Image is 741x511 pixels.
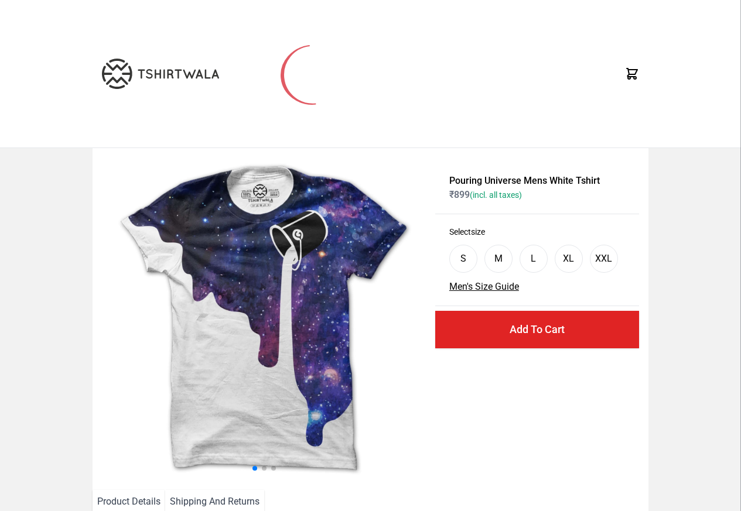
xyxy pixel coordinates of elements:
button: Men's Size Guide [449,280,519,294]
h1: Pouring Universe Mens White Tshirt [449,174,625,188]
span: (incl. all taxes) [470,190,522,200]
div: XL [563,252,574,266]
div: S [460,252,466,266]
div: XXL [595,252,612,266]
div: L [531,252,536,266]
span: ₹ 899 [449,189,522,200]
img: TW-LOGO-400-104.png [102,59,219,89]
button: Add To Cart [435,311,639,348]
div: M [494,252,503,266]
img: galaxy.jpg [102,157,426,481]
h3: Select size [449,226,625,238]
